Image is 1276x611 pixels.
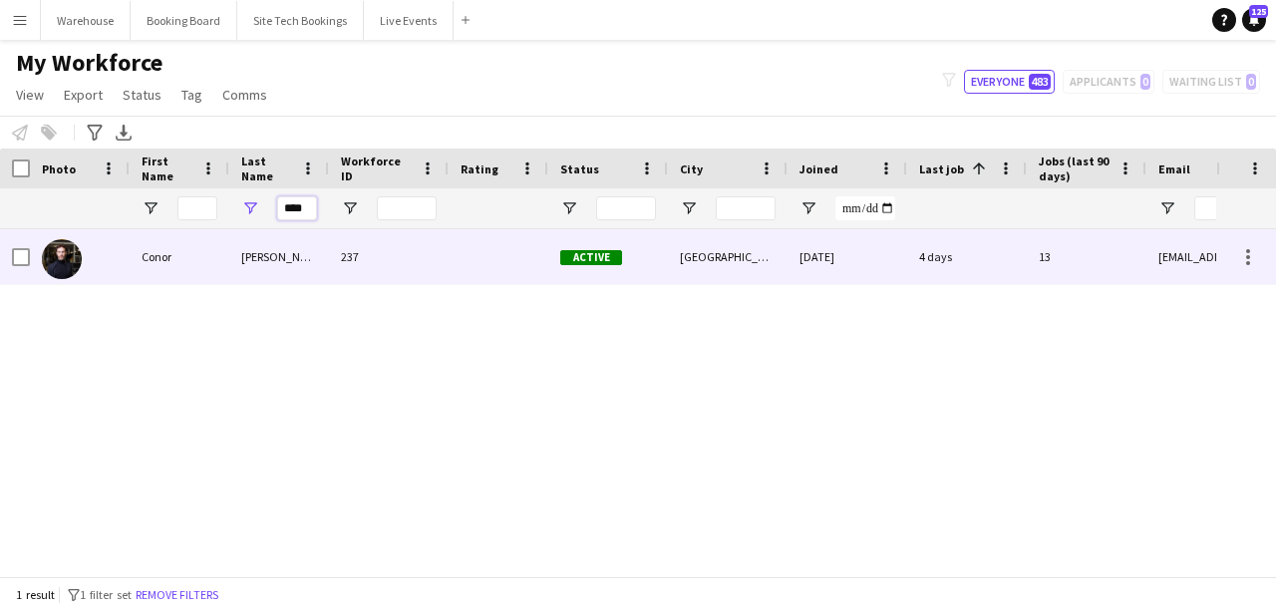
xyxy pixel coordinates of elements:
[41,1,131,40] button: Warehouse
[16,48,162,78] span: My Workforce
[668,229,788,284] div: [GEOGRAPHIC_DATA]
[123,86,161,104] span: Status
[277,196,317,220] input: Last Name Filter Input
[1029,74,1051,90] span: 483
[241,153,293,183] span: Last Name
[142,153,193,183] span: First Name
[329,229,449,284] div: 237
[130,229,229,284] div: Conor
[80,587,132,602] span: 1 filter set
[596,196,656,220] input: Status Filter Input
[964,70,1055,94] button: Everyone483
[229,229,329,284] div: [PERSON_NAME]
[1158,199,1176,217] button: Open Filter Menu
[560,250,622,265] span: Active
[377,196,437,220] input: Workforce ID Filter Input
[42,239,82,279] img: Conor Nash
[112,121,136,145] app-action-btn: Export XLSX
[835,196,895,220] input: Joined Filter Input
[181,86,202,104] span: Tag
[341,199,359,217] button: Open Filter Menu
[716,196,776,220] input: City Filter Input
[177,196,217,220] input: First Name Filter Input
[83,121,107,145] app-action-btn: Advanced filters
[16,86,44,104] span: View
[132,584,222,606] button: Remove filters
[341,153,413,183] span: Workforce ID
[214,82,275,108] a: Comms
[1242,8,1266,32] a: 125
[907,229,1027,284] div: 4 days
[173,82,210,108] a: Tag
[560,199,578,217] button: Open Filter Menu
[1039,153,1111,183] span: Jobs (last 90 days)
[142,199,159,217] button: Open Filter Menu
[241,199,259,217] button: Open Filter Menu
[461,161,498,176] span: Rating
[131,1,237,40] button: Booking Board
[560,161,599,176] span: Status
[56,82,111,108] a: Export
[919,161,964,176] span: Last job
[237,1,364,40] button: Site Tech Bookings
[680,199,698,217] button: Open Filter Menu
[42,161,76,176] span: Photo
[364,1,454,40] button: Live Events
[1249,5,1268,18] span: 125
[64,86,103,104] span: Export
[115,82,169,108] a: Status
[680,161,703,176] span: City
[788,229,907,284] div: [DATE]
[799,161,838,176] span: Joined
[8,82,52,108] a: View
[222,86,267,104] span: Comms
[1027,229,1146,284] div: 13
[799,199,817,217] button: Open Filter Menu
[1158,161,1190,176] span: Email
